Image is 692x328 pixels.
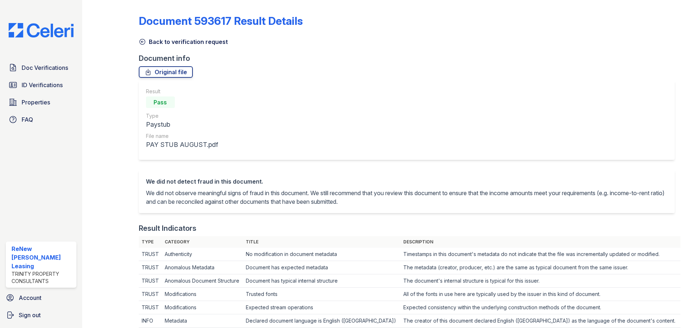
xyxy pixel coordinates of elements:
span: Doc Verifications [22,63,68,72]
div: ReNew [PERSON_NAME] Leasing [12,244,74,270]
td: Modifications [162,288,243,301]
span: FAQ [22,115,33,124]
a: Account [3,291,79,305]
td: TRUST [139,288,162,301]
div: File name [146,132,218,140]
a: Doc Verifications [6,60,76,75]
span: Properties [22,98,50,107]
a: Sign out [3,308,79,322]
th: Type [139,236,162,248]
div: Trinity Property Consultants [12,270,74,285]
span: Account [19,293,41,302]
div: Document info [139,53,680,63]
div: Type [146,112,218,120]
span: ID Verifications [22,81,63,89]
div: Paystub [146,120,218,130]
td: Document has typical internal structure [243,274,400,288]
td: Expected stream operations [243,301,400,314]
td: Authenticity [162,248,243,261]
div: Result Indicators [139,223,196,233]
td: The document's internal structure is typical for this issuer. [400,274,680,288]
td: Anomalous Document Structure [162,274,243,288]
td: Declared document language is English ([GEOGRAPHIC_DATA]) [243,314,400,328]
span: Sign out [19,311,41,319]
th: Title [243,236,400,248]
td: All of the fonts in use here are typically used by the issuer in this kind of document. [400,288,680,301]
td: Anomalous Metadata [162,261,243,274]
td: The creator of this document declared English ([GEOGRAPHIC_DATA]) as the language of the document... [400,314,680,328]
a: ID Verifications [6,78,76,92]
p: We did not observe meaningful signs of fraud in this document. We still recommend that you review... [146,189,667,206]
td: INFO [139,314,162,328]
div: Pass [146,96,175,108]
td: Timestamps in this document's metadata do not indicate that the file was incrementally updated or... [400,248,680,261]
a: FAQ [6,112,76,127]
td: Modifications [162,301,243,314]
img: CE_Logo_Blue-a8612792a0a2168367f1c8372b55b34899dd931a85d93a1a3d3e32e68fde9ad4.png [3,23,79,37]
td: No modification in document metadata [243,248,400,261]
div: We did not detect fraud in this document. [146,177,667,186]
div: PAY STUB AUGUST.pdf [146,140,218,150]
a: Original file [139,66,193,78]
div: Result [146,88,218,95]
td: Trusted fonts [243,288,400,301]
th: Description [400,236,680,248]
th: Category [162,236,243,248]
a: Back to verification request [139,37,228,46]
td: The metadata (creator, producer, etc.) are the same as typical document from the same issuer. [400,261,680,274]
td: Metadata [162,314,243,328]
a: Document 593617 Result Details [139,14,303,27]
td: TRUST [139,274,162,288]
a: Properties [6,95,76,109]
td: Document has expected metadata [243,261,400,274]
td: TRUST [139,301,162,314]
td: Expected consistency within the underlying construction methods of the document. [400,301,680,314]
td: TRUST [139,261,162,274]
td: TRUST [139,248,162,261]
